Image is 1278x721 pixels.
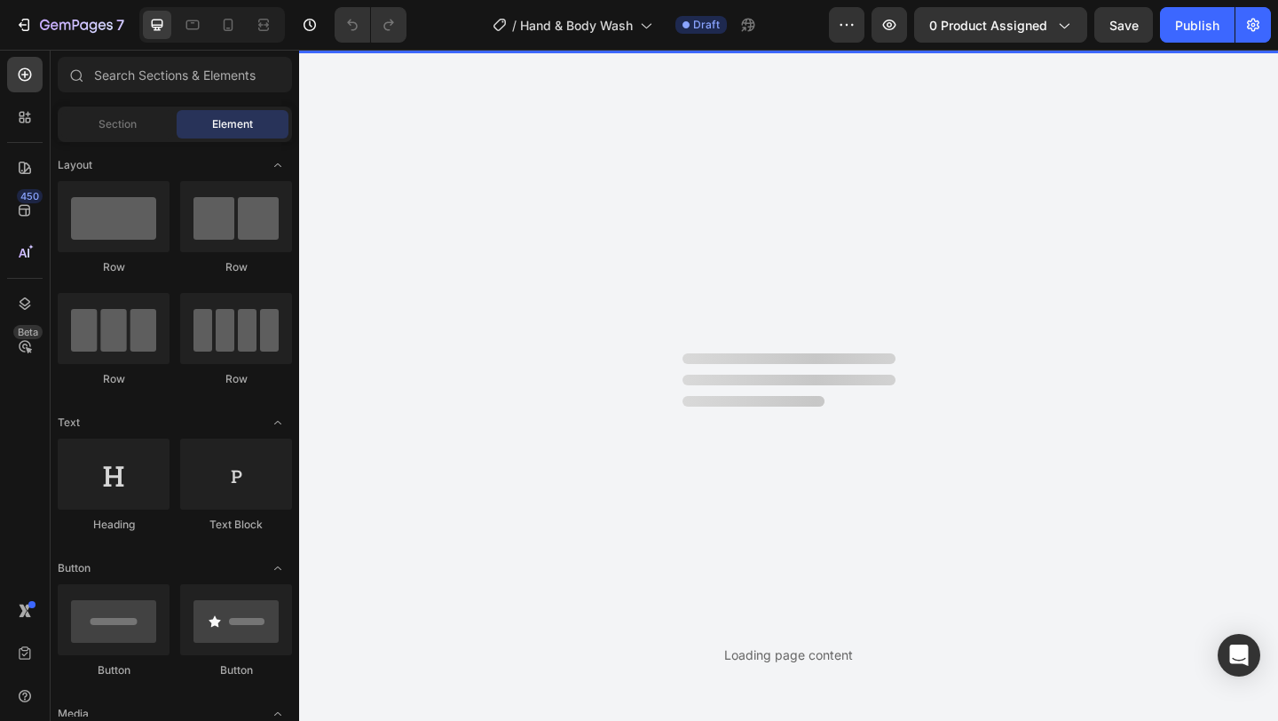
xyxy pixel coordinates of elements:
[914,7,1087,43] button: 0 product assigned
[1160,7,1235,43] button: Publish
[264,554,292,582] span: Toggle open
[13,325,43,339] div: Beta
[58,57,292,92] input: Search Sections & Elements
[17,189,43,203] div: 450
[58,371,170,387] div: Row
[1109,18,1139,33] span: Save
[929,16,1047,35] span: 0 product assigned
[180,259,292,275] div: Row
[724,646,853,664] div: Loading page content
[180,371,292,387] div: Row
[99,116,137,132] span: Section
[58,560,91,576] span: Button
[1218,634,1260,677] div: Open Intercom Messenger
[335,7,406,43] div: Undo/Redo
[520,16,633,35] span: Hand & Body Wash
[58,259,170,275] div: Row
[58,415,80,431] span: Text
[58,662,170,678] div: Button
[1175,16,1219,35] div: Publish
[1094,7,1153,43] button: Save
[264,408,292,437] span: Toggle open
[58,517,170,533] div: Heading
[180,517,292,533] div: Text Block
[116,14,124,36] p: 7
[180,662,292,678] div: Button
[7,7,132,43] button: 7
[512,16,517,35] span: /
[58,157,92,173] span: Layout
[212,116,253,132] span: Element
[693,17,720,33] span: Draft
[264,151,292,179] span: Toggle open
